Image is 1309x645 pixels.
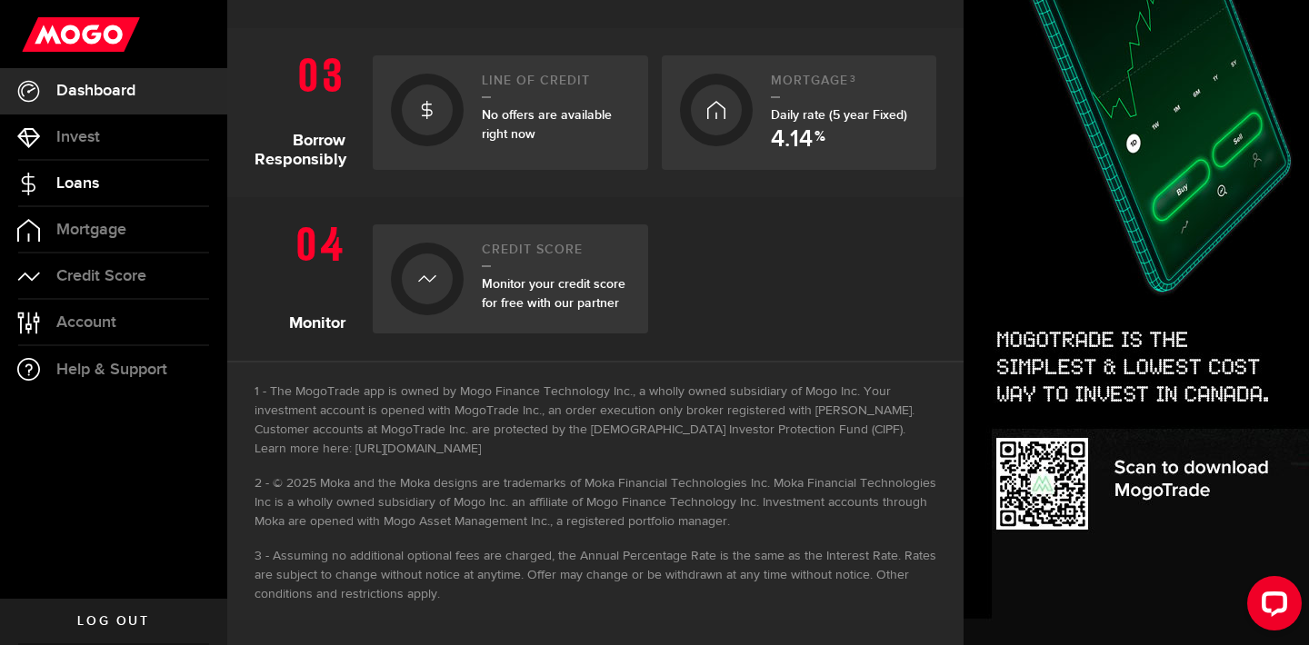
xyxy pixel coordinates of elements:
[56,175,99,192] span: Loans
[56,222,126,238] span: Mortgage
[255,474,936,531] li: © 2025 Moka and the Moka designs are trademarks of Moka Financial Technologies Inc. Moka Financia...
[373,55,648,170] a: Line of creditNo offers are available right now
[255,215,359,333] h1: Monitor
[482,243,630,267] h2: Credit Score
[373,224,648,333] a: Credit ScoreMonitor your credit score for free with our partner
[1233,569,1309,645] iframe: LiveChat chat widget
[771,107,907,123] span: Daily rate (5 year Fixed)
[255,46,359,170] h1: Borrow Responsibly
[56,83,135,99] span: Dashboard
[255,382,936,459] li: The MogoTrade app is owned by Mogo Finance Technology Inc., a wholly owned subsidiary of Mogo Inc...
[771,74,919,98] h2: Mortgage
[482,276,625,311] span: Monitor your credit score for free with our partner
[482,74,630,98] h2: Line of credit
[662,55,937,170] a: Mortgage3Daily rate (5 year Fixed) 4.14 %
[56,129,100,145] span: Invest
[56,362,167,378] span: Help & Support
[56,314,116,331] span: Account
[850,74,856,84] sup: 3
[814,130,825,152] span: %
[771,128,813,152] span: 4.14
[255,547,936,604] li: Assuming no additional optional fees are charged, the Annual Percentage Rate is the same as the I...
[482,107,612,142] span: No offers are available right now
[56,268,146,284] span: Credit Score
[77,615,149,628] span: Log out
